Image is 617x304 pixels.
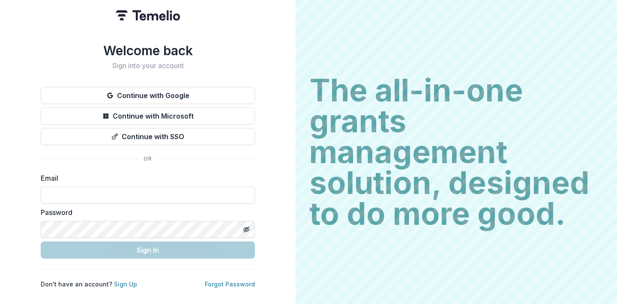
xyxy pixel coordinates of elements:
p: Don't have an account? [41,280,137,289]
label: Email [41,173,250,183]
button: Continue with SSO [41,128,255,145]
button: Toggle password visibility [240,223,253,236]
img: Temelio [116,10,180,21]
button: Continue with Microsoft [41,107,255,125]
a: Sign Up [114,280,137,288]
button: Continue with Google [41,87,255,104]
h2: Sign into your account [41,62,255,70]
a: Forgot Password [205,280,255,288]
label: Password [41,207,250,218]
h1: Welcome back [41,43,255,58]
button: Sign In [41,241,255,259]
